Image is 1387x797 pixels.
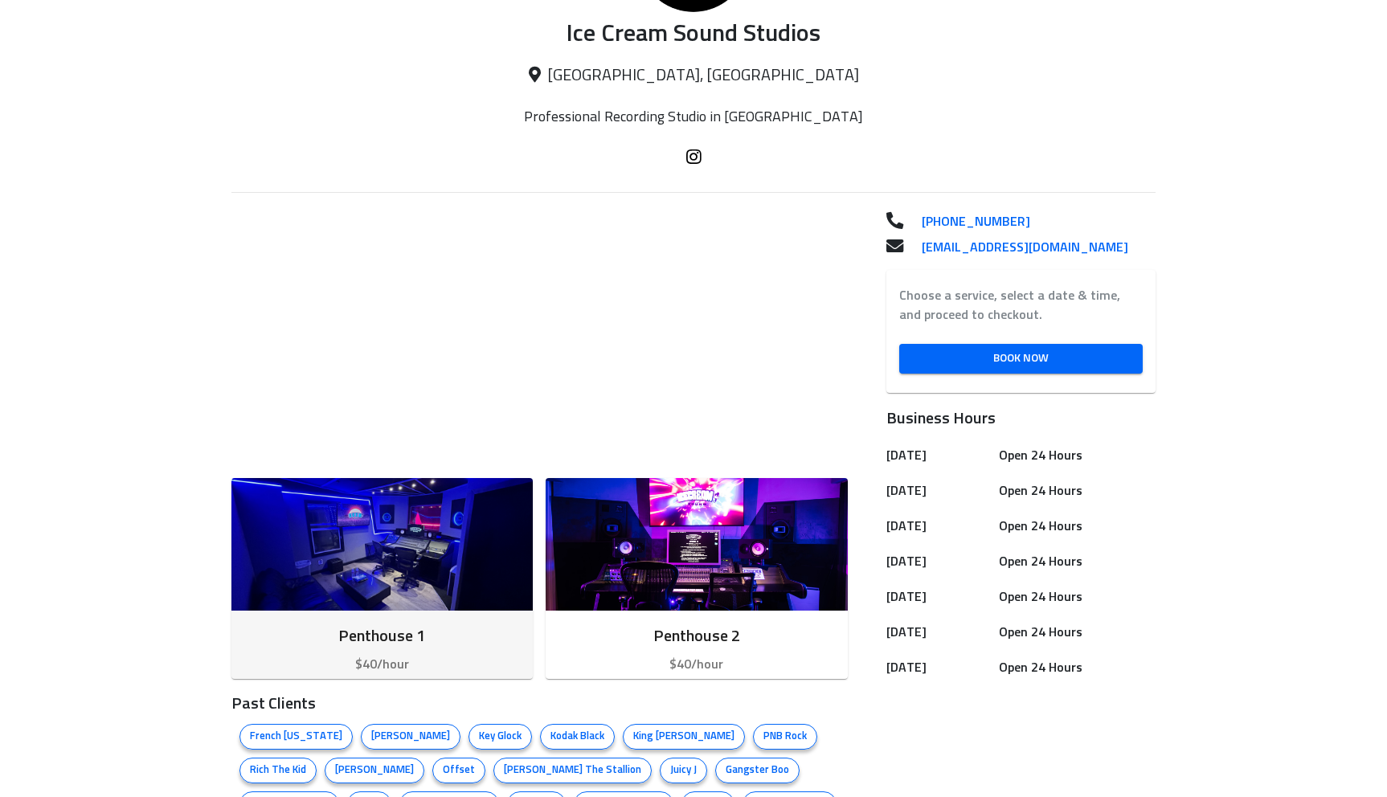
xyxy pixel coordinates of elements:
span: Rich The Kid [240,762,316,779]
p: $40/hour [558,655,835,674]
p: [GEOGRAPHIC_DATA], [GEOGRAPHIC_DATA] [231,66,1156,86]
span: [PERSON_NAME] [362,729,460,745]
span: [PERSON_NAME] [325,762,423,779]
label: Choose a service, select a date & time, and proceed to checkout. [899,286,1144,325]
h6: Open 24 Hours [999,550,1150,573]
h6: [DATE] [886,586,992,608]
h6: Open 24 Hours [999,444,1150,467]
h6: [DATE] [886,550,992,573]
img: Room image [546,478,848,611]
button: Penthouse 2$40/hour [546,478,848,679]
h6: [DATE] [886,515,992,537]
a: [EMAIL_ADDRESS][DOMAIN_NAME] [909,238,1156,257]
h6: Penthouse 2 [558,623,835,649]
p: Ice Cream Sound Studios [231,20,1156,50]
p: Professional Recording Studio in [GEOGRAPHIC_DATA] [462,108,924,126]
span: Juicy J [661,762,706,779]
span: Key Glock [469,729,531,745]
a: [PHONE_NUMBER] [909,212,1156,231]
h6: [DATE] [886,480,992,502]
h6: Penthouse 1 [244,623,521,649]
span: Offset [433,762,485,779]
span: Kodak Black [541,729,614,745]
span: [PERSON_NAME] The Stallion [494,762,651,779]
h3: Past Clients [231,692,848,716]
button: Penthouse 1$40/hour [231,478,534,679]
a: Book Now [899,344,1144,374]
h6: Open 24 Hours [999,621,1150,644]
span: PNB Rock [754,729,816,745]
h6: [DATE] [886,444,992,467]
span: French [US_STATE] [240,729,352,745]
h6: Open 24 Hours [999,656,1150,679]
img: Room image [231,478,534,611]
span: Book Now [912,349,1131,369]
span: Gangster Boo [716,762,799,779]
p: $40/hour [244,655,521,674]
h6: Open 24 Hours [999,480,1150,502]
h6: [DATE] [886,621,992,644]
h6: Open 24 Hours [999,586,1150,608]
h6: Business Hours [886,406,1156,431]
span: King [PERSON_NAME] [624,729,744,745]
h6: Open 24 Hours [999,515,1150,537]
h6: [DATE] [886,656,992,679]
